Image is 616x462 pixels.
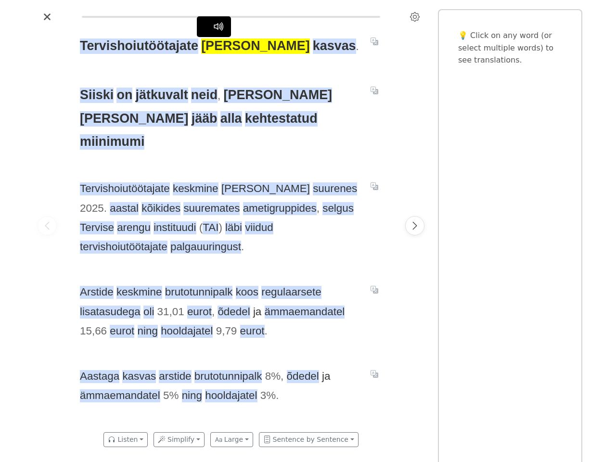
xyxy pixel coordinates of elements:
[458,29,562,66] p: 💡 Click on any word (or select multiple words) to see translations.
[122,370,156,383] span: kasvas
[80,182,170,195] span: Tervishoiutöötajate
[165,286,233,299] span: brutotunnipalk
[203,221,218,234] span: TAI
[116,88,132,103] span: on
[110,325,134,338] span: eurot
[317,202,320,214] span: ,
[116,286,162,299] span: keskmine
[245,221,273,234] span: viidud
[259,432,359,447] button: Sentence by Sentence
[80,221,114,234] span: Tervise
[322,202,354,215] span: selgus
[80,202,104,215] span: 2025
[192,111,218,127] span: jääb
[194,370,262,383] span: brutotunnipalk
[159,370,191,383] span: arstide
[236,286,258,299] span: koos
[260,389,266,402] span: 3
[80,325,107,338] span: 15,66
[80,286,114,299] span: Arstide
[157,306,184,319] span: 31,01
[110,202,139,215] span: aastal
[322,370,330,383] span: ja
[367,368,382,380] button: Translate sentence
[161,325,213,338] span: hooldajatel
[265,370,271,383] span: 8
[218,306,250,319] span: õdedel
[367,284,382,295] button: Translate sentence
[80,88,114,103] span: Siiski
[240,325,265,338] span: eurot
[199,221,203,233] span: (
[82,16,380,18] div: Reading progress
[218,221,222,233] span: )
[104,202,107,214] span: .
[169,389,179,401] span: %
[80,241,167,254] span: tervishoiutöötajate
[281,370,283,382] span: ,
[265,306,345,319] span: ämmaemandatel
[313,38,356,54] span: kasvas
[407,9,423,25] button: Settings
[154,221,196,234] span: instituudi
[38,216,57,235] button: Previous page
[173,182,218,195] span: keskmine
[245,111,318,127] span: kehtestatud
[80,370,119,383] span: Aastaga
[216,325,237,338] span: 9,79
[313,182,357,195] span: suurenes
[80,134,144,150] span: miinimumi
[367,36,382,47] button: Translate sentence
[212,306,215,318] span: ,
[225,221,242,234] span: läbi
[80,111,188,127] span: [PERSON_NAME]
[154,432,205,447] button: Simplify
[103,432,148,447] button: Listen
[261,286,321,299] span: regulaarsete
[221,182,310,195] span: [PERSON_NAME]
[143,306,154,319] span: oli
[191,88,218,103] span: neid
[201,38,309,54] span: [PERSON_NAME]
[187,306,212,319] span: eurot
[210,432,253,447] button: Large
[276,389,279,401] span: .
[243,202,317,215] span: ametigruppides
[253,306,261,319] span: ja
[287,370,319,383] span: õdedel
[183,202,240,215] span: suuremates
[271,370,281,382] span: %
[266,389,276,401] span: %
[80,38,198,54] span: Tervishoiutöötajate
[39,9,55,25] button: Close
[141,202,180,215] span: kõikides
[136,88,188,103] span: jätkuvalt
[80,389,160,402] span: ämmaemandatel
[405,216,424,235] button: Next page
[138,325,158,338] span: ning
[170,241,241,254] span: palgauuringust
[205,389,257,402] span: hooldajatel
[367,180,382,192] button: Translate sentence
[265,325,268,337] span: .
[80,306,141,319] span: lisatasudega
[163,389,169,402] span: 5
[182,389,202,402] span: ning
[220,111,242,127] span: alla
[241,241,244,253] span: .
[356,40,359,52] span: .
[224,88,332,103] span: [PERSON_NAME]
[218,90,220,102] span: ,
[117,221,151,234] span: arengu
[367,85,382,96] button: Translate sentence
